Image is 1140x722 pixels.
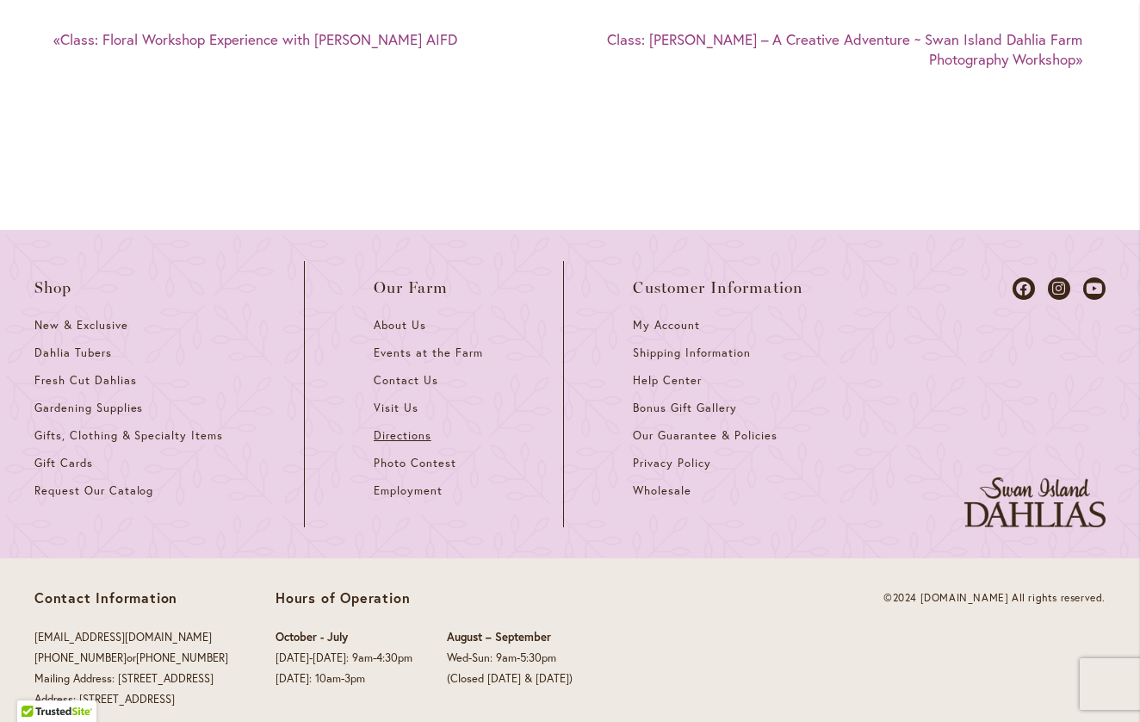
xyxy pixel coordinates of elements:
[276,669,412,689] p: [DATE]: 10am-3pm
[34,373,137,388] span: Fresh Cut Dahlias
[633,483,691,498] span: Wholesale
[1083,277,1106,300] a: Dahlias on Youtube
[447,669,573,689] p: (Closed [DATE] & [DATE])
[374,483,443,498] span: Employment
[1013,277,1035,300] a: Dahlias on Facebook
[374,279,448,296] span: Our Farm
[633,279,803,296] span: Customer Information
[607,29,1082,69] a: Class: [PERSON_NAME] – A Creative Adventure ~ Swan Island Dahlia Farm Photography Workshop»
[374,428,431,443] span: Directions
[374,401,418,415] span: Visit Us
[633,318,700,333] span: My Account
[374,456,456,470] span: Photo Contest
[276,589,573,607] p: Hours of Operation
[883,591,1106,604] span: ©2024 [DOMAIN_NAME] All rights reserved.
[34,630,212,644] a: [EMAIL_ADDRESS][DOMAIN_NAME]
[34,589,228,607] p: Contact Information
[34,401,143,415] span: Gardening Supplies
[374,373,438,388] span: Contact Us
[34,279,72,296] span: Shop
[633,373,702,388] span: Help Center
[374,318,426,333] span: About Us
[53,29,457,49] a: «Class: Floral Workshop Experience with [PERSON_NAME] AIFD
[13,661,61,709] iframe: Launch Accessibility Center
[1075,49,1082,69] span: »
[136,650,228,665] a: [PHONE_NUMBER]
[34,428,223,443] span: Gifts, Clothing & Specialty Items
[633,345,750,360] span: Shipping Information
[276,627,412,648] p: October - July
[34,483,153,498] span: Request Our Catalog
[633,456,711,470] span: Privacy Policy
[53,29,60,49] span: «
[447,627,573,648] p: August – September
[34,318,128,333] span: New & Exclusive
[34,627,228,710] p: or Mailing Address: [STREET_ADDRESS] Address: [STREET_ADDRESS]
[447,648,573,669] p: Wed-Sun: 9am-5:30pm
[276,648,412,669] p: [DATE]-[DATE]: 9am-4:30pm
[34,456,93,470] span: Gift Cards
[1048,277,1070,300] a: Dahlias on Instagram
[633,428,777,443] span: Our Guarantee & Policies
[633,401,736,415] span: Bonus Gift Gallery
[34,650,127,665] a: [PHONE_NUMBER]
[374,345,482,360] span: Events at the Farm
[34,345,112,360] span: Dahlia Tubers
